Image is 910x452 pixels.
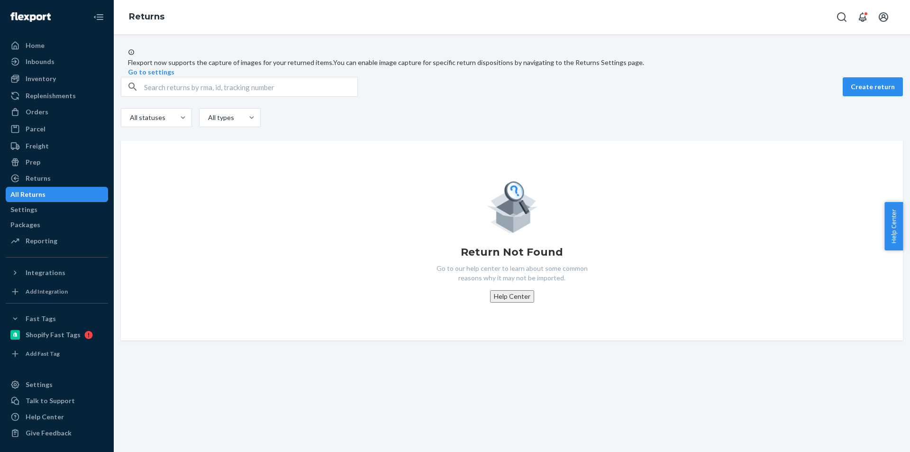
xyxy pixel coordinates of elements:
[6,377,108,392] a: Settings
[461,245,563,260] h1: Return Not Found
[26,107,48,117] div: Orders
[6,409,108,424] a: Help Center
[6,54,108,69] a: Inbounds
[26,124,45,134] div: Parcel
[121,3,172,31] ol: breadcrumbs
[6,38,108,53] a: Home
[6,311,108,326] button: Fast Tags
[10,12,51,22] img: Flexport logo
[6,327,108,342] a: Shopify Fast Tags
[26,268,65,277] div: Integrations
[26,157,40,167] div: Prep
[6,265,108,280] button: Integrations
[128,67,174,77] button: Go to settings
[874,8,893,27] button: Open account menu
[128,58,333,66] span: Flexport now supports the capture of images for your returned items.
[6,88,108,103] a: Replenishments
[6,121,108,137] a: Parcel
[129,11,164,22] a: Returns
[832,8,851,27] button: Open Search Box
[26,41,45,50] div: Home
[130,113,164,122] div: All statuses
[6,171,108,186] a: Returns
[6,155,108,170] a: Prep
[6,71,108,86] a: Inventory
[26,380,53,389] div: Settings
[6,346,108,361] a: Add Fast Tag
[6,393,108,408] a: Talk to Support
[6,425,108,441] button: Give Feedback
[10,205,37,214] div: Settings
[26,174,51,183] div: Returns
[486,179,538,233] img: Empty list
[26,57,55,66] div: Inbounds
[26,412,64,422] div: Help Center
[208,113,233,122] div: All types
[10,220,40,230] div: Packages
[26,350,60,358] div: Add Fast Tag
[6,284,108,299] a: Add Integration
[6,217,108,232] a: Packages
[853,8,872,27] button: Open notifications
[429,264,595,283] p: Go to our help center to learn about some common reasons why it may not be imported.
[490,290,534,303] button: Help Center
[26,314,56,323] div: Fast Tags
[10,190,45,199] div: All Returns
[89,8,108,27] button: Close Navigation
[26,236,57,246] div: Reporting
[333,58,644,66] span: You can enable image capture for specific return dispositions by navigating to the Returns Settin...
[26,287,68,295] div: Add Integration
[6,104,108,120] a: Orders
[6,138,108,154] a: Freight
[6,233,108,249] a: Reporting
[26,141,49,151] div: Freight
[26,74,56,83] div: Inventory
[6,202,108,217] a: Settings
[884,202,903,250] button: Help Center
[6,187,108,202] a: All Returns
[26,330,81,340] div: Shopify Fast Tags
[26,428,72,438] div: Give Feedback
[26,91,76,101] div: Replenishments
[144,77,357,96] input: Search returns by rma, id, tracking number
[26,396,75,406] div: Talk to Support
[843,77,903,96] button: Create return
